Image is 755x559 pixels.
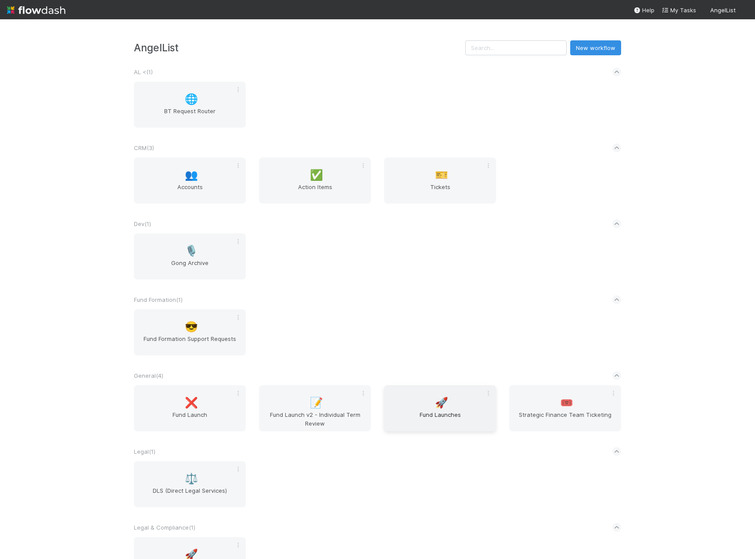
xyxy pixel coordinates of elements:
span: Strategic Finance Team Ticketing [513,410,618,428]
a: My Tasks [662,6,696,14]
span: Fund Formation ( 1 ) [134,296,183,303]
span: ❌ [185,397,198,408]
span: Action Items [262,183,367,200]
span: My Tasks [662,7,696,14]
span: Fund Launches [388,410,493,428]
span: 😎 [185,321,198,333]
span: BT Request Router [137,107,242,124]
a: 🎟️Strategic Finance Team Ticketing [509,385,621,431]
a: ⚖️DLS (Direct Legal Services) [134,461,246,507]
span: Fund Launch v2 - Individual Term Review [262,410,367,428]
span: ⚖️ [185,473,198,484]
span: 🎙️ [185,245,198,257]
a: 📝Fund Launch v2 - Individual Term Review [259,385,371,431]
a: 🌐BT Request Router [134,82,246,128]
span: AngelList [710,7,736,14]
span: Dev ( 1 ) [134,220,151,227]
button: New workflow [570,40,621,55]
span: General ( 4 ) [134,372,163,379]
span: CRM ( 3 ) [134,144,154,151]
span: 👥 [185,169,198,181]
span: Legal ( 1 ) [134,448,155,455]
a: ❌Fund Launch [134,385,246,431]
span: ✅ [310,169,323,181]
h3: AngelList [134,42,465,54]
img: logo-inverted-e16ddd16eac7371096b0.svg [7,3,65,18]
a: 🎫Tickets [384,158,496,204]
span: Accounts [137,183,242,200]
span: Fund Formation Support Requests [137,334,242,352]
a: 🚀Fund Launches [384,385,496,431]
a: ✅Action Items [259,158,371,204]
span: Gong Archive [137,258,242,276]
input: Search... [465,40,567,55]
a: 👥Accounts [134,158,246,204]
span: 🎫 [435,169,448,181]
img: avatar_c747b287-0112-4b47-934f-47379b6131e2.png [739,6,748,15]
span: Fund Launch [137,410,242,428]
span: 📝 [310,397,323,408]
span: Tickets [388,183,493,200]
a: 😎Fund Formation Support Requests [134,309,246,355]
a: 🎙️Gong Archive [134,233,246,279]
span: 🎟️ [560,397,573,408]
span: DLS (Direct Legal Services) [137,486,242,504]
span: 🌐 [185,93,198,105]
div: Help [633,6,654,14]
span: AL < ( 1 ) [134,68,153,75]
span: Legal & Compliance ( 1 ) [134,524,195,531]
span: 🚀 [435,397,448,408]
